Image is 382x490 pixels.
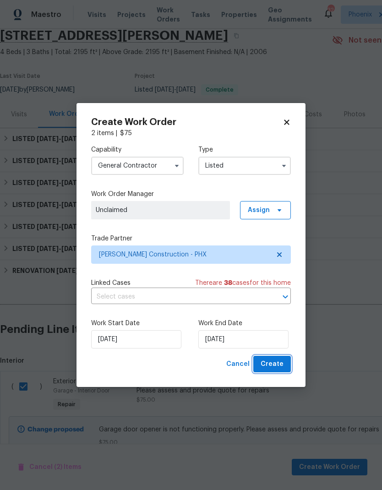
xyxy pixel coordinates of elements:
[91,330,181,348] input: M/D/YYYY
[91,234,291,243] label: Trade Partner
[195,278,291,288] span: There are case s for this home
[91,278,131,288] span: Linked Cases
[248,206,270,215] span: Assign
[91,157,184,175] input: Select...
[198,319,291,328] label: Work End Date
[253,356,291,373] button: Create
[198,157,291,175] input: Select...
[171,160,182,171] button: Show options
[120,130,132,136] span: $ 75
[91,290,265,304] input: Select cases
[91,145,184,154] label: Capability
[91,118,283,127] h2: Create Work Order
[96,206,225,215] span: Unclaimed
[224,280,232,286] span: 38
[279,290,292,303] button: Open
[226,359,250,370] span: Cancel
[91,190,291,199] label: Work Order Manager
[91,319,184,328] label: Work Start Date
[198,145,291,154] label: Type
[261,359,284,370] span: Create
[223,356,253,373] button: Cancel
[278,160,289,171] button: Show options
[91,129,291,138] div: 2 items |
[99,250,270,259] span: [PERSON_NAME] Construction - PHX
[198,330,289,348] input: M/D/YYYY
